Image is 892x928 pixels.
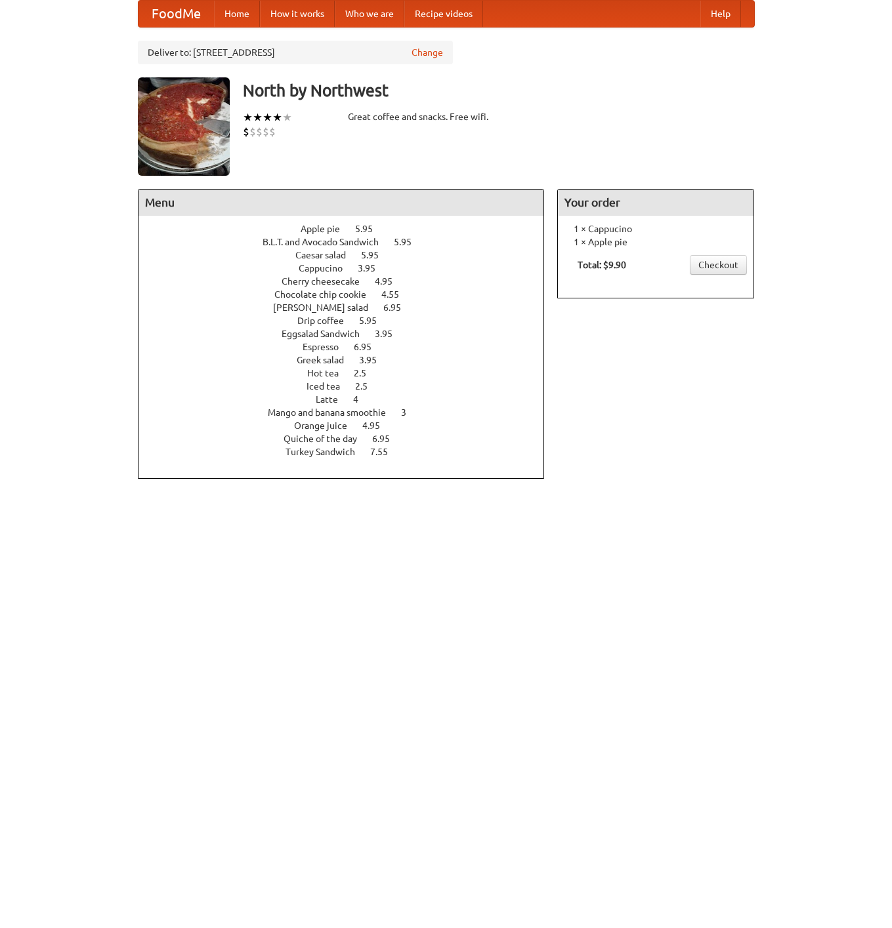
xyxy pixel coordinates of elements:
[358,263,389,273] span: 3.95
[263,237,392,247] span: B.L.T. and Avocado Sandwich
[282,329,417,339] a: Eggsalad Sandwich 3.95
[299,263,400,273] a: Cappucino 3.95
[401,407,419,418] span: 3
[394,237,425,247] span: 5.95
[286,447,412,457] a: Turkey Sandwich 7.55
[282,276,417,287] a: Cherry cheesecake 4.95
[359,355,390,365] span: 3.95
[335,1,404,27] a: Who we are
[375,276,406,287] span: 4.95
[297,315,357,326] span: Drip coffee
[284,434,370,444] span: Quiche of the day
[301,224,353,234] span: Apple pie
[361,250,392,260] span: 5.95
[256,125,263,139] li: $
[297,315,401,326] a: Drip coffee 5.95
[316,394,383,405] a: Latte 4
[138,1,214,27] a: FoodMe
[348,110,545,123] div: Great coffee and snacks. Free wifi.
[355,381,381,392] span: 2.5
[564,222,747,235] li: 1 × Cappucino
[260,1,335,27] a: How it works
[274,289,379,300] span: Chocolate chip cookie
[273,302,381,313] span: [PERSON_NAME] salad
[355,224,386,234] span: 5.95
[243,125,249,139] li: $
[359,315,390,326] span: 5.95
[303,342,396,352] a: Espresso 6.95
[138,77,230,176] img: angular.jpg
[383,302,414,313] span: 6.95
[316,394,351,405] span: Latte
[690,255,747,275] a: Checkout
[272,110,282,125] li: ★
[274,289,423,300] a: Chocolate chip cookie 4.55
[269,125,276,139] li: $
[354,342,385,352] span: 6.95
[353,394,372,405] span: 4
[249,125,256,139] li: $
[307,381,353,392] span: Iced tea
[307,368,391,378] a: Hot tea 2.5
[263,125,269,139] li: $
[375,329,406,339] span: 3.95
[284,434,414,444] a: Quiche of the day 6.95
[294,420,360,431] span: Orange juice
[372,434,403,444] span: 6.95
[297,355,401,365] a: Greek salad 3.95
[370,447,401,457] span: 7.55
[253,110,263,125] li: ★
[243,110,253,125] li: ★
[412,46,443,59] a: Change
[354,368,379,378] span: 2.5
[268,407,399,418] span: Mango and banana smoothie
[404,1,483,27] a: Recipe videos
[295,250,403,260] a: Caesar salad 5.95
[381,289,412,300] span: 4.55
[282,276,373,287] span: Cherry cheesecake
[564,235,747,249] li: 1 × Apple pie
[286,447,368,457] span: Turkey Sandwich
[282,329,373,339] span: Eggsalad Sandwich
[268,407,431,418] a: Mango and banana smoothie 3
[295,250,359,260] span: Caesar salad
[263,110,272,125] li: ★
[307,381,392,392] a: Iced tea 2.5
[299,263,356,273] span: Cappucino
[307,368,352,378] span: Hot tea
[273,302,425,313] a: [PERSON_NAME] salad 6.95
[138,190,544,216] h4: Menu
[578,260,626,270] b: Total: $9.90
[214,1,260,27] a: Home
[294,420,404,431] a: Orange juice 4.95
[263,237,436,247] a: B.L.T. and Avocado Sandwich 5.95
[558,190,754,216] h4: Your order
[303,342,352,352] span: Espresso
[362,420,393,431] span: 4.95
[301,224,397,234] a: Apple pie 5.95
[700,1,741,27] a: Help
[297,355,357,365] span: Greek salad
[243,77,755,104] h3: North by Northwest
[282,110,292,125] li: ★
[138,41,453,64] div: Deliver to: [STREET_ADDRESS]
